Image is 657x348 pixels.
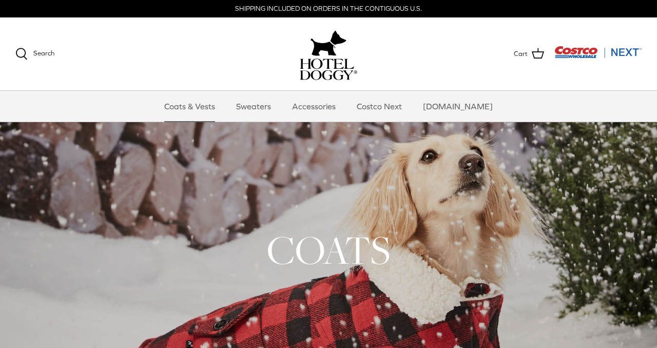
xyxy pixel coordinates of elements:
a: Cart [514,47,544,61]
a: Sweaters [227,91,280,122]
a: [DOMAIN_NAME] [414,91,502,122]
a: Accessories [283,91,345,122]
h1: COATS [15,225,642,275]
img: hoteldoggycom [300,59,357,80]
a: Visit Costco Next [554,52,642,60]
a: Costco Next [347,91,411,122]
a: Search [15,48,54,60]
a: Coats & Vests [155,91,224,122]
span: Search [33,49,54,57]
a: hoteldoggy.com hoteldoggycom [300,28,357,80]
img: hoteldoggy.com [311,28,346,59]
img: Costco Next [554,46,642,59]
span: Cart [514,49,528,60]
